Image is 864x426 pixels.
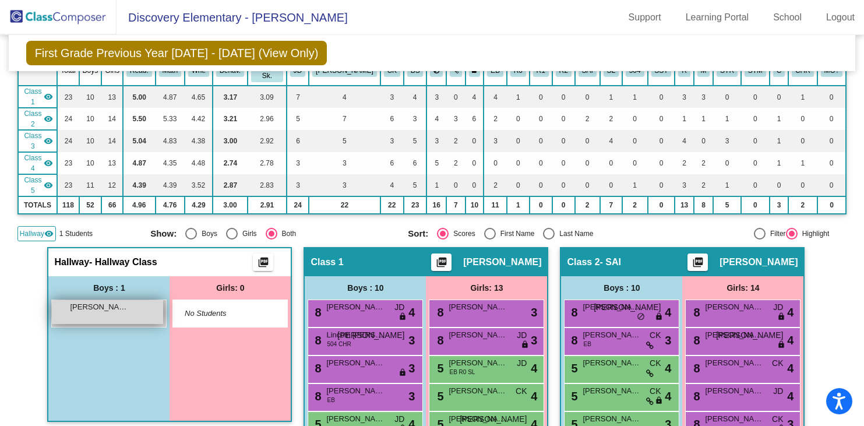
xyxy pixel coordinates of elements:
mat-icon: visibility [44,114,53,124]
span: 8 [568,306,577,319]
td: 0 [600,174,622,196]
span: Class 1 [311,256,343,268]
td: 0 [713,152,741,174]
td: 1 [788,152,817,174]
td: 0 [530,130,552,152]
td: 23 [57,174,79,196]
td: 0 [465,174,484,196]
td: 0 [770,174,788,196]
td: 0 [530,174,552,196]
td: 1 [770,130,788,152]
td: 0 [552,174,575,196]
span: 4 [787,304,794,321]
td: 0 [575,174,600,196]
td: 0 [817,130,847,152]
td: 0 [552,130,575,152]
td: 1 [675,108,693,130]
span: Hallway [54,256,89,268]
td: 2 [694,174,714,196]
span: 504 CHR [327,340,351,348]
td: 3 [426,130,446,152]
td: 4.35 [156,152,185,174]
td: 4 [404,86,427,108]
td: 3.00 [213,196,248,214]
span: [PERSON_NAME] [326,357,385,369]
td: 0 [648,108,675,130]
td: 0 [817,174,847,196]
span: No Students [185,308,258,319]
span: [PERSON_NAME] [326,301,385,313]
span: - SAI [600,256,621,268]
td: 3 [770,196,788,214]
span: First Grade Previous Year [DATE] - [DATE] (View Only) [26,41,327,65]
td: 3 [287,174,309,196]
td: 6 [380,152,404,174]
td: 52 [79,196,102,214]
span: [PERSON_NAME] [583,301,641,313]
td: 11 [484,196,507,214]
span: Class 2 [22,108,44,129]
span: - Hallway Class [89,256,157,268]
span: [PERSON_NAME] [583,385,641,397]
td: 4 [675,130,693,152]
td: 4.39 [123,174,156,196]
td: 3 [404,108,427,130]
div: Boys : 10 [305,276,426,300]
td: 23 [57,86,79,108]
td: 3 [694,86,714,108]
mat-radio-group: Select an option [408,228,657,240]
span: 8 [434,306,443,319]
span: CK [650,357,661,369]
td: 4.38 [185,130,213,152]
mat-icon: visibility [44,181,53,190]
span: JD [773,301,783,314]
td: 0 [648,196,675,214]
span: 4 [787,360,794,377]
td: 5.00 [123,86,156,108]
mat-radio-group: Select an option [150,228,399,240]
span: 5 [434,362,443,375]
td: 24 [287,196,309,214]
span: [PERSON_NAME] [705,385,763,397]
td: TOTALS [18,196,58,214]
td: 2 [575,196,600,214]
td: 4 [484,86,507,108]
td: 0 [622,130,648,152]
td: 4.42 [185,108,213,130]
td: 0 [530,196,552,214]
td: 3 [675,174,693,196]
span: 4 [665,360,671,377]
td: 7 [600,196,622,214]
a: School [764,8,811,27]
td: 3.21 [213,108,248,130]
td: 0 [741,130,770,152]
td: 0 [694,130,714,152]
td: 3 [675,86,693,108]
td: 24 [57,130,79,152]
span: 8 [312,306,321,319]
td: 13 [101,86,123,108]
td: 2.91 [248,196,287,214]
td: 5 [426,152,446,174]
span: JD [517,329,527,341]
td: Rachel Carroll - No Class Name [18,86,58,108]
span: [PERSON_NAME] [716,329,783,341]
div: Girls: 0 [170,276,291,300]
td: 10 [79,152,102,174]
td: 0 [817,108,847,130]
td: 0 [622,108,648,130]
td: 6 [380,108,404,130]
div: Girls: 14 [682,276,803,300]
td: 118 [57,196,79,214]
td: 0 [465,130,484,152]
div: Filter [766,228,786,239]
td: 1 [770,152,788,174]
td: 0 [788,108,817,130]
td: 2 [675,152,693,174]
td: 10 [79,86,102,108]
td: 0 [530,108,552,130]
td: 12 [101,174,123,196]
td: 4.83 [156,130,185,152]
span: JD [394,301,404,314]
div: Girls [238,228,257,239]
